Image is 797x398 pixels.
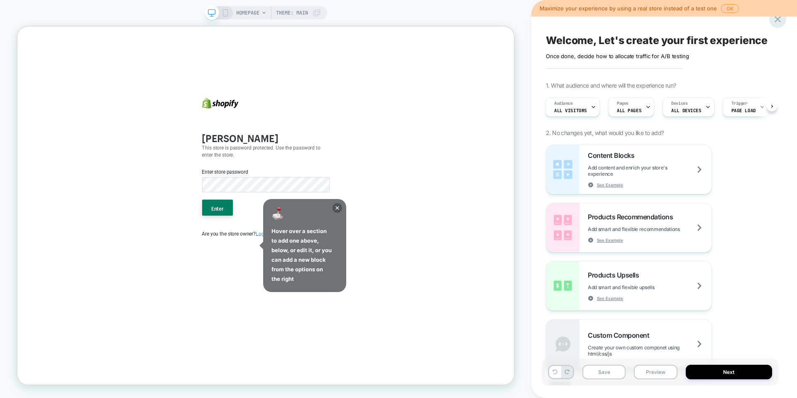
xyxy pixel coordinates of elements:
[588,226,701,232] span: Add smart and flexible recommendations
[588,165,711,177] span: Add content and enrich your store's experience
[597,237,623,243] span: See Example
[686,365,773,379] button: Next
[582,365,626,379] button: Save
[546,129,664,136] span: 2. No changes yet, what would you like to add?
[671,108,701,113] span: ALL DEVICES
[588,213,677,221] span: Products Recommendations
[617,108,641,113] span: ALL PAGES
[731,108,756,113] span: Page Load
[588,271,643,279] span: Products Upsells
[246,157,416,176] p: This store is password protected. Use the password to enter the store.
[246,189,308,199] label: Enter store password
[554,108,587,113] span: All Visitors
[546,82,676,89] span: 1. What audience and where will the experience run?
[588,344,711,357] span: Create your own custom componet using html/css/js
[597,295,623,301] span: See Example
[731,101,748,106] span: Trigger
[246,137,348,157] b: [PERSON_NAME]
[276,6,308,20] span: Theme: MAIN
[634,365,677,379] button: Preview
[671,101,687,106] span: Devices
[588,284,675,290] span: Add smart and flexible upsells
[318,272,350,280] a: Log in here
[597,182,623,188] span: See Example
[721,4,739,13] button: OK
[246,231,287,252] button: Enter
[588,151,638,160] span: Content Blocks
[617,101,628,106] span: Pages
[588,331,653,339] span: Custom Component
[236,6,259,20] span: HOMEPAGE
[554,101,573,106] span: Audience
[246,272,350,280] span: Are you the store owner?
